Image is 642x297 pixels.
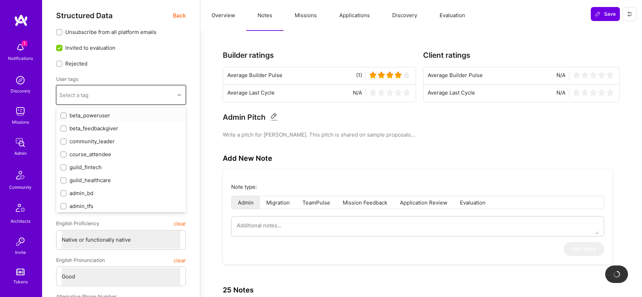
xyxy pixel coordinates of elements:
button: clear [174,217,186,230]
button: clear [174,254,186,267]
button: Add Note [564,242,604,256]
div: Invite [15,249,26,256]
img: star [403,71,410,78]
img: star [598,89,605,96]
img: loading [613,271,620,278]
img: Community [12,167,29,184]
div: admin_tfs [60,202,182,210]
img: star [573,71,580,78]
img: discovery [13,73,27,87]
span: Back [173,11,186,20]
span: Structured Data [56,11,113,20]
h3: Client ratings [423,51,620,60]
img: star [607,71,614,78]
span: Average Last Cycle [428,89,475,98]
i: Edit [270,113,278,121]
p: Note type: [231,183,604,191]
span: N/A [556,89,566,98]
pre: Write a pitch for [PERSON_NAME]. This pitch is shared on sample proposals... [223,131,620,138]
img: bell [13,41,27,55]
li: Migration [260,196,296,209]
img: star [369,89,376,96]
div: guild_fintech [60,164,182,171]
div: guild_healthcare [60,177,182,184]
li: Mission Feedback [336,196,394,209]
span: Invited to evaluation [65,44,115,51]
span: Average Last Cycle [227,89,275,98]
div: Tokens [13,278,28,285]
img: star [573,89,580,96]
img: star [590,89,597,96]
span: Rejected [65,60,87,67]
img: Invite [13,235,27,249]
h3: 25 Notes [223,286,254,294]
h3: Add New Note [223,154,272,163]
img: star [581,71,588,78]
div: beta_feedbackgiver [60,125,182,132]
div: admin_bd [60,189,182,197]
span: Unsubscribe from all platform emails [65,28,156,36]
i: icon Chevron [178,93,181,97]
li: Admin [232,196,260,209]
img: star [369,71,376,78]
div: community_leader [60,138,182,145]
img: star [378,89,385,96]
div: Architects [11,217,31,225]
img: star [386,89,393,96]
span: N/A [353,89,362,98]
label: User tags [56,76,78,82]
img: tokens [16,269,25,275]
span: Average Builder Pulse [428,71,483,80]
img: star [581,89,588,96]
span: English Pronunciation [56,254,105,267]
img: logo [14,14,28,27]
img: star [590,71,597,78]
img: star [403,89,410,96]
img: star [395,71,402,78]
div: beta_poweruser [60,112,182,119]
li: Application Review [394,196,454,209]
img: admin teamwork [13,136,27,150]
img: star [386,71,393,78]
button: Save [591,7,620,21]
div: course_attendee [60,151,182,158]
img: teamwork [13,104,27,118]
li: TeamPulse [296,196,336,209]
img: star [378,71,385,78]
h3: Builder ratings [223,51,416,60]
li: Evaluation [454,196,492,209]
div: Select a tag [59,91,88,99]
div: Discovery [11,87,31,95]
img: star [598,71,605,78]
span: English Proficiency [56,217,99,230]
div: Notifications [8,55,33,62]
h3: Admin Pitch [223,113,266,122]
span: Save [595,11,616,18]
img: Architects [12,201,29,217]
div: Community [9,184,32,191]
img: star [607,89,614,96]
span: (1) [356,71,362,80]
span: 1 [22,41,27,46]
div: Admin [14,150,27,157]
div: Missions [12,118,29,126]
span: Average Builder Pulse [227,71,282,80]
img: star [395,89,402,96]
span: N/A [556,71,566,80]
